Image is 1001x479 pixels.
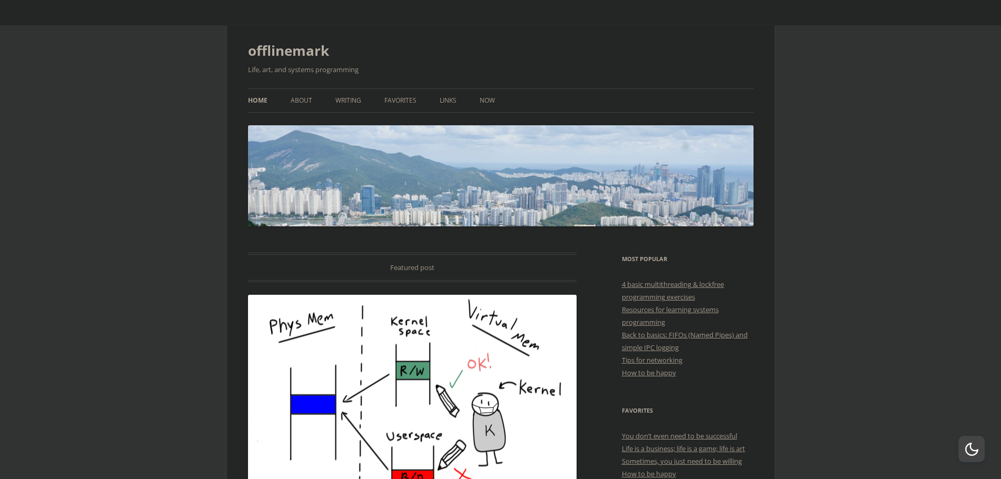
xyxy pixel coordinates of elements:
a: How to be happy [622,469,676,478]
a: Tips for networking [622,355,682,365]
a: Back to basics: FIFOs (Named Pipes) and simple IPC logging [622,330,748,352]
h3: Favorites [622,404,754,417]
a: How to be happy [622,368,676,377]
a: Favorites [384,89,417,112]
h3: Most Popular [622,253,754,265]
a: Now [480,89,495,112]
div: Featured post [248,253,577,282]
img: offlinemark [248,125,754,226]
a: You don’t even need to be successful [622,431,737,441]
h2: Life, art, and systems programming [248,63,754,76]
a: Links [440,89,457,112]
a: Home [248,89,267,112]
a: About [291,89,312,112]
a: 4 basic multithreading & lockfree programming exercises [622,280,724,302]
a: offlinemark [248,38,329,63]
a: Writing [335,89,361,112]
a: Sometimes, you just need to be willing [622,456,742,466]
a: Life is a business; life is a game; life is art [622,444,745,453]
a: Resources for learning systems programming [622,305,719,327]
